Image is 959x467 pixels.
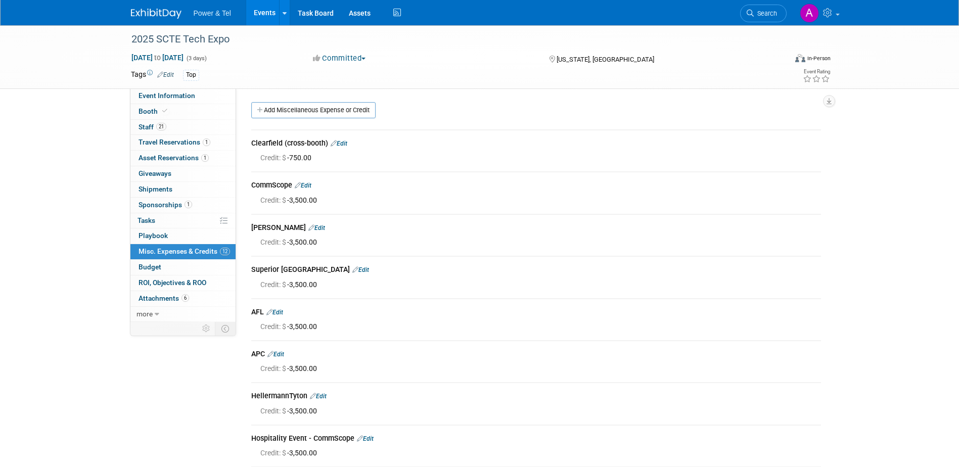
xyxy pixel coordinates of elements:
span: more [136,310,153,318]
span: -3,500.00 [260,238,321,246]
span: Travel Reservations [139,138,210,146]
i: Booth reservation complete [162,108,167,114]
span: [DATE] [DATE] [131,53,184,62]
span: Booth [139,107,169,115]
a: Edit [310,393,327,400]
div: Event Rating [803,69,830,74]
td: Toggle Event Tabs [215,322,236,335]
td: Tags [131,69,174,81]
a: Tasks [130,213,236,228]
div: Clearfield (cross-booth) [251,138,821,150]
span: Credit: $ [260,281,287,289]
img: Alina Dorion [800,4,819,23]
span: Budget [139,263,161,271]
span: Attachments [139,294,189,302]
a: Edit [157,71,174,78]
span: Credit: $ [260,407,287,415]
span: (3 days) [186,55,207,62]
a: Edit [357,435,374,442]
a: Booth [130,104,236,119]
span: 12 [220,248,230,255]
a: Shipments [130,182,236,197]
span: -3,500.00 [260,196,321,204]
div: CommScope [251,180,821,192]
span: 21 [156,123,166,130]
a: more [130,307,236,322]
a: Add Miscellaneous Expense or Credit [251,102,376,118]
span: 6 [181,294,189,302]
span: Credit: $ [260,322,287,331]
span: -3,500.00 [260,281,321,289]
a: Edit [308,224,325,231]
td: Personalize Event Tab Strip [198,322,215,335]
span: Tasks [138,216,155,224]
a: Playbook [130,228,236,244]
span: Search [754,10,777,17]
a: Search [740,5,787,22]
div: Event Format [727,53,831,68]
span: to [153,54,162,62]
a: Misc. Expenses & Credits12 [130,244,236,259]
span: Power & Tel [194,9,231,17]
a: Edit [352,266,369,273]
span: Credit: $ [260,196,287,204]
a: Edit [267,351,284,358]
div: Hospitality Event - CommScope [251,433,821,445]
a: Giveaways [130,166,236,181]
div: Top [183,70,199,80]
a: Attachments6 [130,291,236,306]
span: 1 [201,154,209,162]
span: Credit: $ [260,154,287,162]
a: Budget [130,260,236,275]
span: 1 [203,138,210,146]
img: Format-Inperson.png [795,54,805,62]
span: 1 [185,201,192,208]
span: -3,500.00 [260,322,321,331]
span: Playbook [139,231,168,240]
div: Superior [GEOGRAPHIC_DATA] [251,264,821,276]
span: Misc. Expenses & Credits [139,247,230,255]
div: AFL [251,307,821,319]
button: Committed [309,53,370,64]
span: Credit: $ [260,238,287,246]
a: Asset Reservations1 [130,151,236,166]
span: [US_STATE], [GEOGRAPHIC_DATA] [557,56,654,63]
span: ROI, Objectives & ROO [139,278,206,287]
div: HellermannTyton [251,391,821,403]
div: APC [251,349,821,361]
span: Giveaways [139,169,171,177]
a: Edit [295,182,311,189]
a: Travel Reservations1 [130,135,236,150]
div: In-Person [807,55,831,62]
span: Shipments [139,185,172,193]
img: ExhibitDay [131,9,181,19]
a: Event Information [130,88,236,104]
div: [PERSON_NAME] [251,222,821,235]
a: Edit [331,140,347,147]
span: -3,500.00 [260,407,321,415]
span: Event Information [139,91,195,100]
span: -3,500.00 [260,364,321,372]
a: Edit [266,309,283,316]
span: Asset Reservations [139,154,209,162]
a: ROI, Objectives & ROO [130,275,236,291]
span: Credit: $ [260,364,287,372]
span: -750.00 [260,154,315,162]
span: Credit: $ [260,449,287,457]
a: Staff21 [130,120,236,135]
span: -3,500.00 [260,449,321,457]
div: 2025 SCTE Tech Expo [128,30,771,49]
a: Sponsorships1 [130,198,236,213]
span: Sponsorships [139,201,192,209]
span: Staff [139,123,166,131]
